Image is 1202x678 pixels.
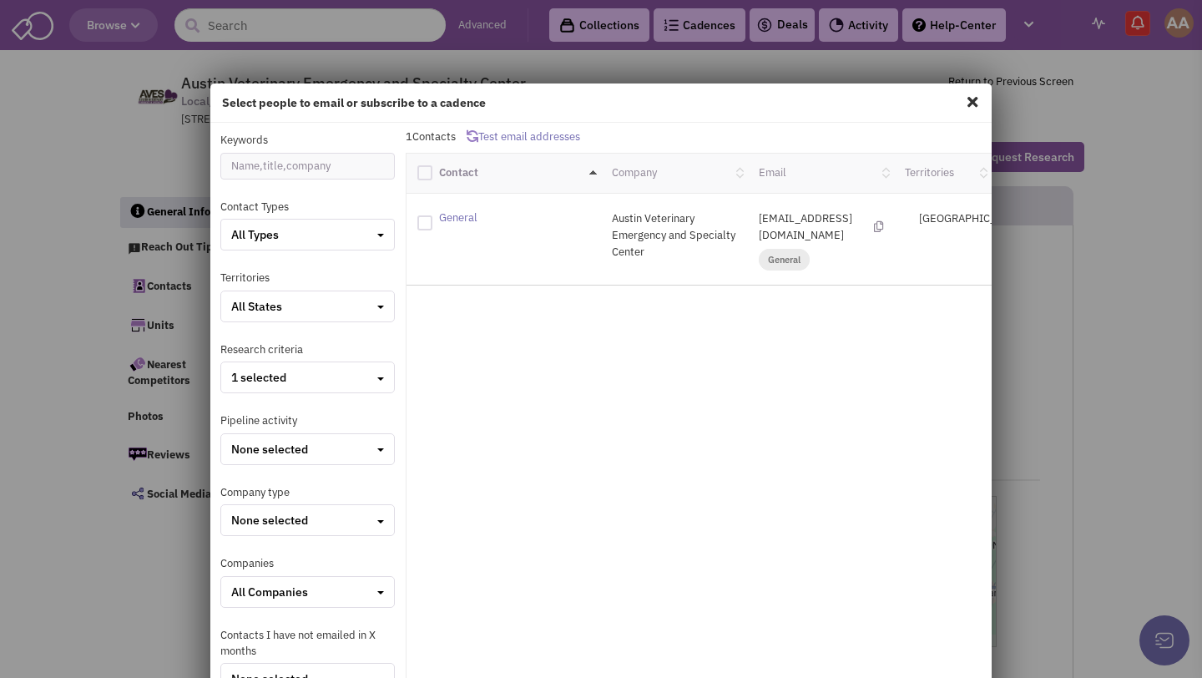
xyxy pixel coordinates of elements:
[759,165,786,180] a: Email
[231,584,308,600] span: All Companies
[220,433,395,465] button: None selected
[905,165,954,180] a: Territories
[220,291,395,322] button: All States
[220,556,274,572] label: Companies
[231,442,308,457] span: None selected
[759,210,883,244] p: info@austinvets.com
[478,129,580,144] span: Test email addresses
[231,513,308,528] span: None selected
[894,210,992,227] div: [GEOGRAPHIC_DATA]
[220,153,395,180] input: Name,title,company
[220,628,395,659] label: Contacts I have not emailed in X months
[220,504,395,536] button: None selected
[220,576,395,608] button: All Companies
[220,342,303,358] label: Research criteria
[439,210,477,225] spn: General
[231,299,282,314] span: All States
[220,200,289,215] label: Contact Types
[612,165,657,180] a: Company
[220,413,297,429] label: Pipeline activity
[220,133,268,149] label: Keywords
[759,249,810,271] span: general
[406,129,992,145] p: Contacts
[220,362,395,393] button: 1 selected
[221,220,394,250] button: All Types
[601,210,747,261] div: Austin Veterinary Emergency and Specialty Center
[406,129,412,144] span: 1
[231,227,279,242] span: All Types
[220,271,270,286] label: Territories
[222,95,980,110] h4: Select people to email or subscribe to a cadence
[439,165,478,181] a: Contact
[231,370,286,385] span: 1 selected
[220,485,290,501] label: Company type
